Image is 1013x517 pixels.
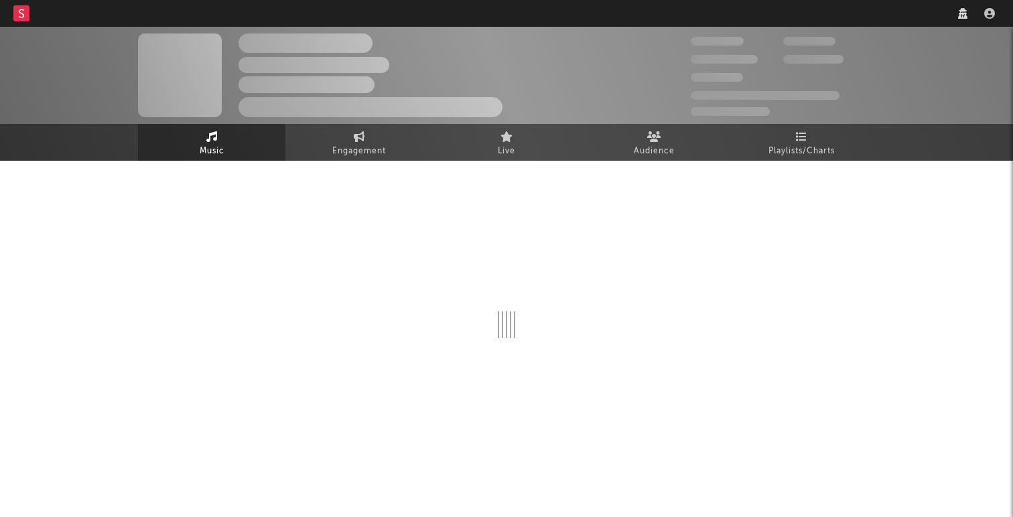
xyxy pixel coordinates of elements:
[783,55,843,64] span: 1 000 000
[728,124,875,161] a: Playlists/Charts
[768,143,835,159] span: Playlists/Charts
[580,124,728,161] a: Audience
[691,107,770,116] span: Jump Score: 85.0
[498,143,515,159] span: Live
[332,143,386,159] span: Engagement
[783,37,835,46] span: 100 000
[691,73,743,82] span: 100 000
[691,55,758,64] span: 50 000 000
[691,37,744,46] span: 300 000
[433,124,580,161] a: Live
[285,124,433,161] a: Engagement
[691,91,839,100] span: 50 000 000 Monthly Listeners
[138,124,285,161] a: Music
[200,143,224,159] span: Music
[634,143,675,159] span: Audience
